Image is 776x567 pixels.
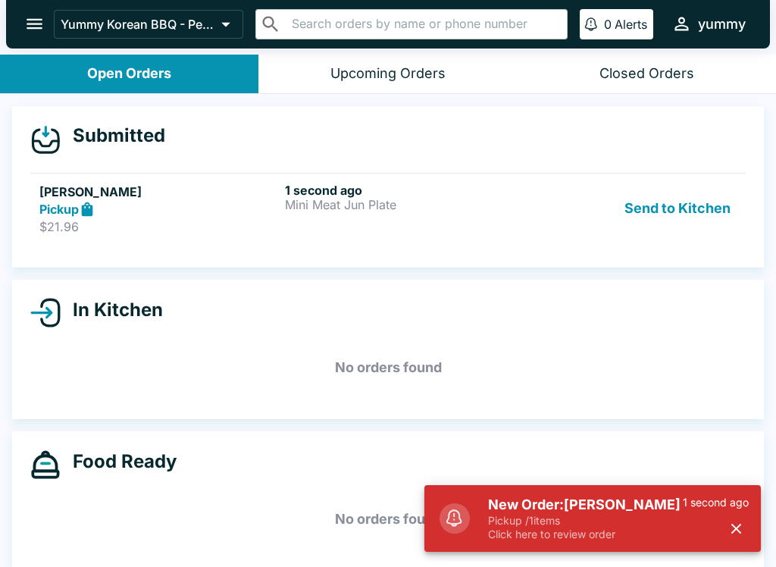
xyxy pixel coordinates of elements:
[30,340,746,395] h5: No orders found
[698,15,746,33] div: yummy
[615,17,647,32] p: Alerts
[599,65,694,83] div: Closed Orders
[61,450,177,473] h4: Food Ready
[61,17,215,32] p: Yummy Korean BBQ - Pearlridge
[15,5,54,43] button: open drawer
[287,14,561,35] input: Search orders by name or phone number
[488,528,683,541] p: Click here to review order
[30,173,746,244] a: [PERSON_NAME]Pickup$21.961 second agoMini Meat Jun PlateSend to Kitchen
[488,514,683,528] p: Pickup / 1 items
[285,183,524,198] h6: 1 second ago
[39,219,279,234] p: $21.96
[39,202,79,217] strong: Pickup
[87,65,171,83] div: Open Orders
[330,65,446,83] div: Upcoming Orders
[30,492,746,547] h5: No orders found
[665,8,752,40] button: yummy
[488,496,683,514] h5: New Order: [PERSON_NAME]
[54,10,243,39] button: Yummy Korean BBQ - Pearlridge
[683,496,749,509] p: 1 second ago
[61,124,165,147] h4: Submitted
[39,183,279,201] h5: [PERSON_NAME]
[285,198,524,211] p: Mini Meat Jun Plate
[604,17,612,32] p: 0
[618,183,737,235] button: Send to Kitchen
[61,299,163,321] h4: In Kitchen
